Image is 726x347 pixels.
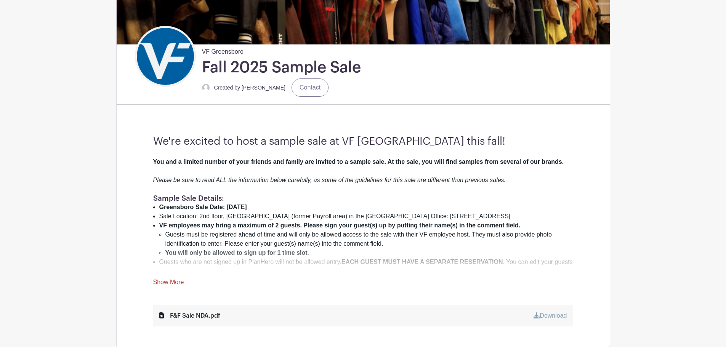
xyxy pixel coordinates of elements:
[153,135,573,148] h3: We're excited to host a sample sale at VF [GEOGRAPHIC_DATA] this fall!
[153,194,573,203] h1: Sample Sale Details:
[159,204,247,210] strong: Greensboro Sale Date: [DATE]
[214,85,286,91] small: Created by [PERSON_NAME]
[202,58,361,77] h1: Fall 2025 Sample Sale
[159,257,573,276] li: Guests who are not signed up in PlanHero will not be allowed entry. . You can edit your guests li...
[202,44,244,56] span: VF Greensboro
[153,158,564,165] strong: You and a limited number of your friends and family are invited to a sample sale. At the sale, yo...
[159,311,220,320] div: F&F Sale NDA.pdf
[153,177,506,183] em: Please be sure to read ALL the information below carefully, as some of the guidelines for this sa...
[534,312,567,319] a: Download
[159,212,573,221] li: Sale Location: 2nd floor, [GEOGRAPHIC_DATA] (former Payroll area) in the [GEOGRAPHIC_DATA] Office...
[202,84,210,91] img: default-ce2991bfa6775e67f084385cd625a349d9dcbb7a52a09fb2fda1e96e2d18dcdb.png
[137,28,194,85] img: VF_Icon_FullColor_CMYK-small.png
[159,222,521,229] strong: VF employees may bring a maximum of 2 guests. Please sign your guest(s) up by putting their name(...
[341,259,503,265] strong: EACH GUEST MUST HAVE A SEPARATE RESERVATION
[165,248,573,257] li: .
[165,249,308,256] strong: You will only be allowed to sign up for 1 time slot
[292,78,329,97] a: Contact
[153,279,184,288] a: Show More
[165,230,573,248] li: Guests must be registered ahead of time and will only be allowed access to the sale with their VF...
